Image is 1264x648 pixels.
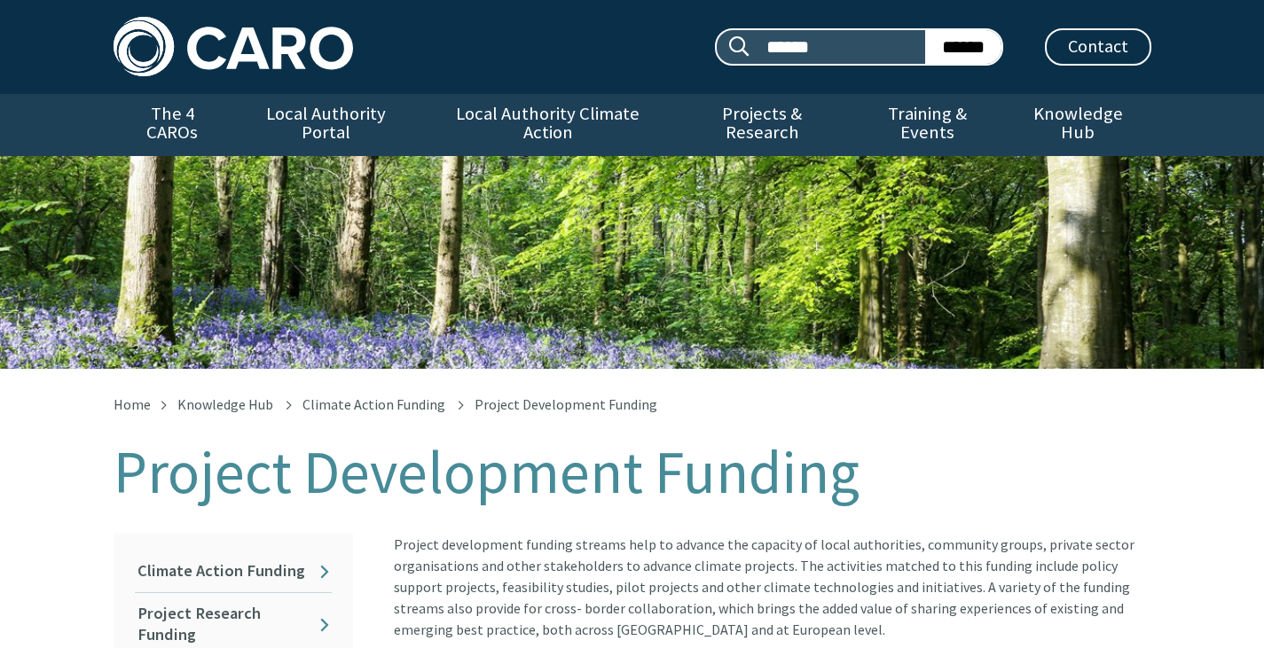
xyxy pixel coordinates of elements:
span: Project Development Funding [475,395,657,413]
a: The 4 CAROs [114,94,232,156]
a: Knowledge Hub [177,395,273,413]
a: Projects & Research [674,94,850,156]
a: Training & Events [850,94,1005,156]
a: Climate Action Funding [302,395,445,413]
a: Home [114,395,151,413]
a: Knowledge Hub [1005,94,1150,156]
a: Contact [1045,28,1151,66]
a: Climate Action Funding [135,550,332,592]
h1: Project Development Funding [114,440,1151,505]
img: Caro logo [114,17,353,76]
a: Local Authority Climate Action [421,94,674,156]
a: Local Authority Portal [232,94,421,156]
